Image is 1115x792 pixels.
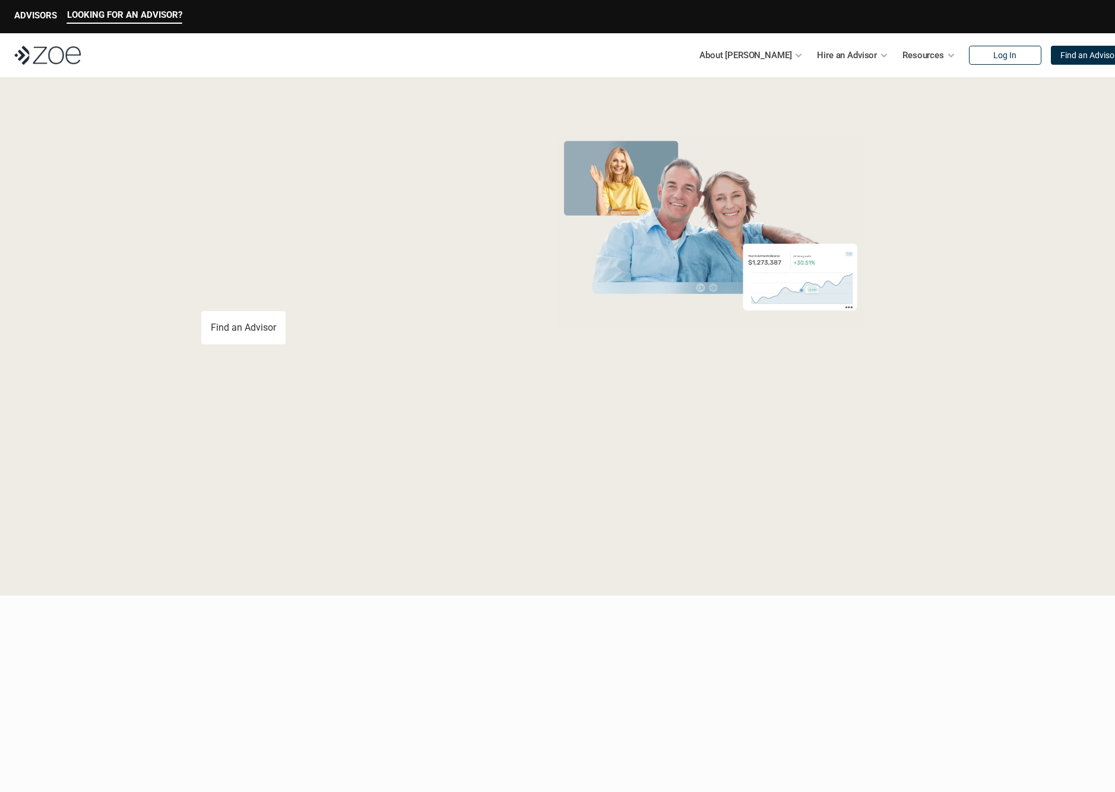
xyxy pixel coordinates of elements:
p: About [PERSON_NAME] [699,46,791,64]
a: Log In [969,46,1041,65]
p: Log In [993,50,1016,61]
em: The information in the visuals above is for illustrative purposes only and does not represent an ... [546,335,875,342]
p: Loremipsum: *DolOrsi Ametconsecte adi Eli Seddoeius tem inc utlaboreet. Dol 9849 MagNaal Enimadmi... [28,496,1087,538]
p: ADVISORS [14,10,57,21]
p: LOOKING FOR AN ADVISOR? [67,9,182,20]
p: Resources [902,46,944,64]
p: You deserve an advisor you can trust. [PERSON_NAME], hire, and invest with vetted, fiduciary, fin... [201,268,508,297]
p: Find an Advisor [211,322,276,333]
p: Hire an Advisor [817,46,877,64]
span: Grow Your Wealth [201,131,465,177]
span: with a Financial Advisor [201,171,441,256]
a: Find an Advisor [201,311,286,344]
